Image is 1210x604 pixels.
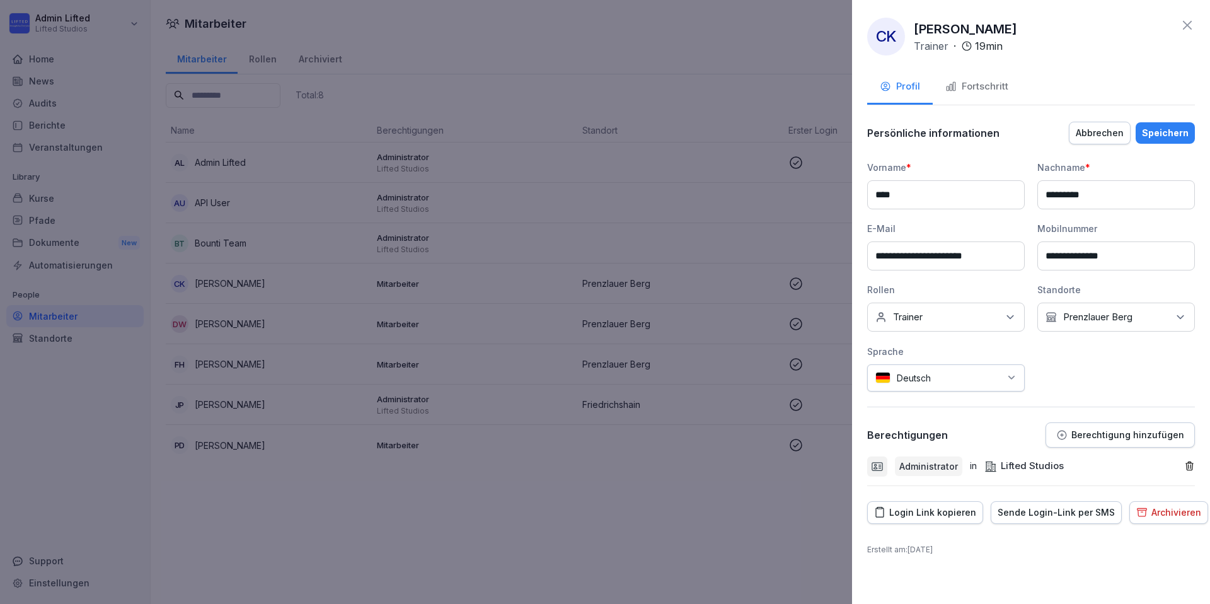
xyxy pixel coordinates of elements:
[1071,430,1184,440] p: Berechtigung hinzufügen
[1069,122,1131,144] button: Abbrechen
[1076,126,1124,140] div: Abbrechen
[867,222,1025,235] div: E-Mail
[1037,283,1195,296] div: Standorte
[893,311,923,323] p: Trainer
[867,364,1025,392] div: Deutsch
[1063,311,1132,323] p: Prenzlauer Berg
[914,38,948,54] p: Trainer
[970,459,977,473] p: in
[1037,161,1195,174] div: Nachname
[975,38,1003,54] p: 19 min
[933,71,1021,105] button: Fortschritt
[867,501,983,524] button: Login Link kopieren
[867,283,1025,296] div: Rollen
[984,459,1064,473] div: Lifted Studios
[867,161,1025,174] div: Vorname
[1129,501,1208,524] button: Archivieren
[914,38,1003,54] div: ·
[899,460,958,473] p: Administrator
[1046,422,1195,448] button: Berechtigung hinzufügen
[867,544,1195,555] p: Erstellt am : [DATE]
[867,127,1000,139] p: Persönliche informationen
[1037,222,1195,235] div: Mobilnummer
[1136,122,1195,144] button: Speichern
[945,79,1008,94] div: Fortschritt
[1136,506,1201,520] div: Archivieren
[867,71,933,105] button: Profil
[1142,126,1189,140] div: Speichern
[914,20,1017,38] p: [PERSON_NAME]
[998,506,1115,520] div: Sende Login-Link per SMS
[991,501,1122,524] button: Sende Login-Link per SMS
[880,79,920,94] div: Profil
[875,372,890,384] img: de.svg
[867,18,905,55] div: CK
[874,506,976,520] div: Login Link kopieren
[867,345,1025,358] div: Sprache
[867,429,948,441] p: Berechtigungen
